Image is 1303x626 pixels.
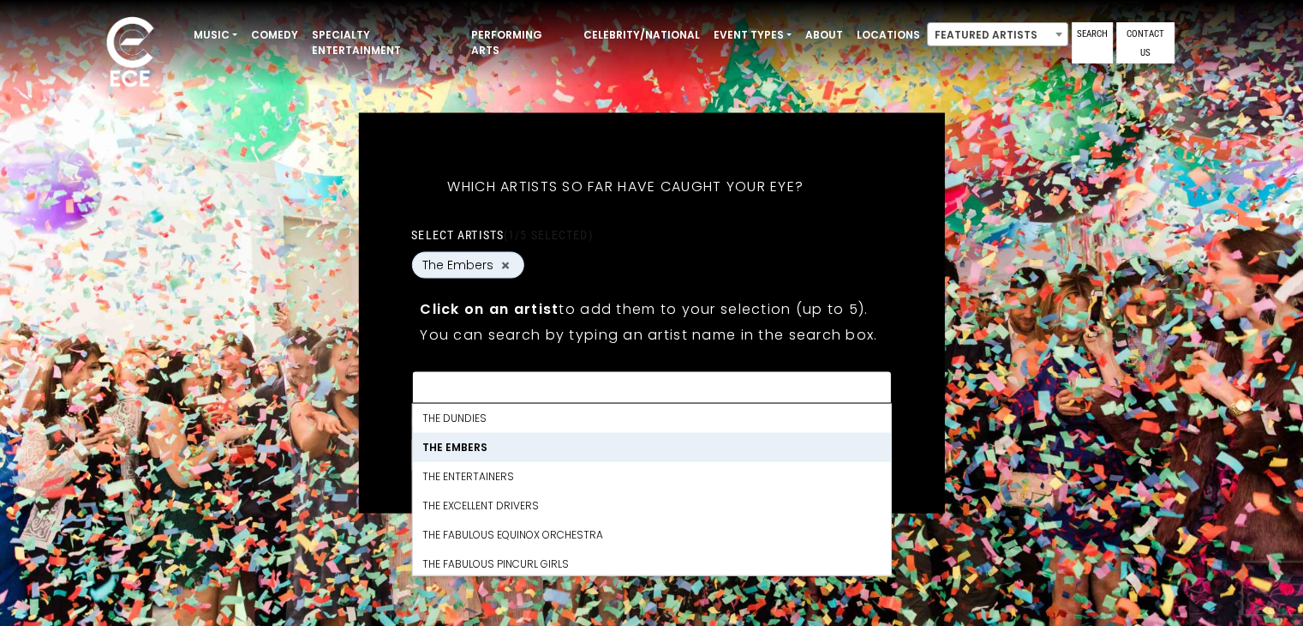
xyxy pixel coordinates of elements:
h5: Which artists so far have caught your eye? [411,156,840,218]
a: About [798,21,850,50]
a: Contact Us [1116,22,1174,63]
li: THE DUNDIES [412,403,890,432]
span: Featured Artists [928,23,1067,47]
img: ece_new_logo_whitev2-1.png [87,12,173,95]
a: Event Types [707,21,798,50]
span: The Embers [422,256,493,274]
li: The Fabulous Pincurl Girls [412,549,890,578]
span: Featured Artists [927,22,1068,46]
label: Select artists [411,227,592,243]
a: Music [187,21,244,50]
li: THE EXCELLENT DRIVERS [412,491,890,520]
span: (1/5 selected) [504,228,593,242]
li: THE FABULOUS EQUINOX ORCHESTRA [412,520,890,549]
strong: Click on an artist [420,299,559,319]
li: The Entertainers [412,461,890,491]
a: Search [1072,22,1113,63]
a: Celebrity/National [577,21,707,50]
a: Comedy [244,21,305,50]
a: Performing Arts [464,21,577,65]
p: to add them to your selection (up to 5). [420,298,883,320]
a: Specialty Entertainment [305,21,464,65]
textarea: Search [422,382,881,398]
p: You can search by typing an artist name in the search box. [420,324,883,346]
button: Remove The Embers [499,257,512,273]
a: Locations [850,21,927,50]
li: The Embers [412,432,890,461]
